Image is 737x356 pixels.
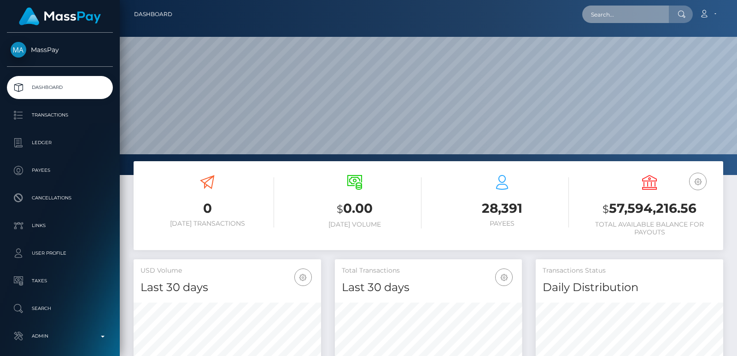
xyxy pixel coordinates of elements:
small: $ [602,203,609,216]
a: Search [7,297,113,320]
img: MassPay Logo [19,7,101,25]
h4: Last 30 days [342,280,515,296]
p: Dashboard [11,81,109,94]
h3: 57,594,216.56 [583,199,716,218]
a: Ledger [7,131,113,154]
p: Payees [11,163,109,177]
h5: Total Transactions [342,266,515,275]
p: Search [11,302,109,315]
a: User Profile [7,242,113,265]
img: MassPay [11,42,26,58]
p: Links [11,219,109,233]
a: Dashboard [7,76,113,99]
p: User Profile [11,246,109,260]
h6: Payees [435,220,569,228]
p: Cancellations [11,191,109,205]
h3: 28,391 [435,199,569,217]
p: Transactions [11,108,109,122]
h6: Total Available Balance for Payouts [583,221,716,236]
p: Taxes [11,274,109,288]
span: MassPay [7,46,113,54]
input: Search... [582,6,669,23]
a: Transactions [7,104,113,127]
a: Links [7,214,113,237]
a: Taxes [7,269,113,292]
h3: 0 [140,199,274,217]
h4: Last 30 days [140,280,314,296]
a: Dashboard [134,5,172,24]
h5: USD Volume [140,266,314,275]
a: Cancellations [7,187,113,210]
h4: Daily Distribution [543,280,716,296]
h3: 0.00 [288,199,421,218]
a: Admin [7,325,113,348]
p: Admin [11,329,109,343]
h6: [DATE] Transactions [140,220,274,228]
small: $ [337,203,343,216]
h6: [DATE] Volume [288,221,421,228]
a: Payees [7,159,113,182]
h5: Transactions Status [543,266,716,275]
p: Ledger [11,136,109,150]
